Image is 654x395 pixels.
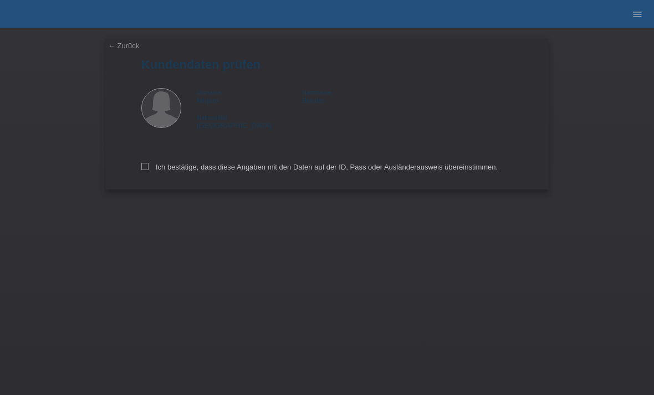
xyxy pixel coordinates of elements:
[197,113,302,130] div: [GEOGRAPHIC_DATA]
[141,58,513,71] h1: Kundendaten prüfen
[197,89,221,96] span: Vorname
[626,11,648,17] a: menu
[141,163,498,171] label: Ich bestätige, dass diese Angaben mit den Daten auf der ID, Pass oder Ausländerausweis übereinsti...
[197,88,302,105] div: Mirjam
[197,114,227,121] span: Nationalität
[632,9,643,20] i: menu
[302,89,331,96] span: Nachname
[108,42,139,50] a: ← Zurück
[302,88,407,105] div: Bleuler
